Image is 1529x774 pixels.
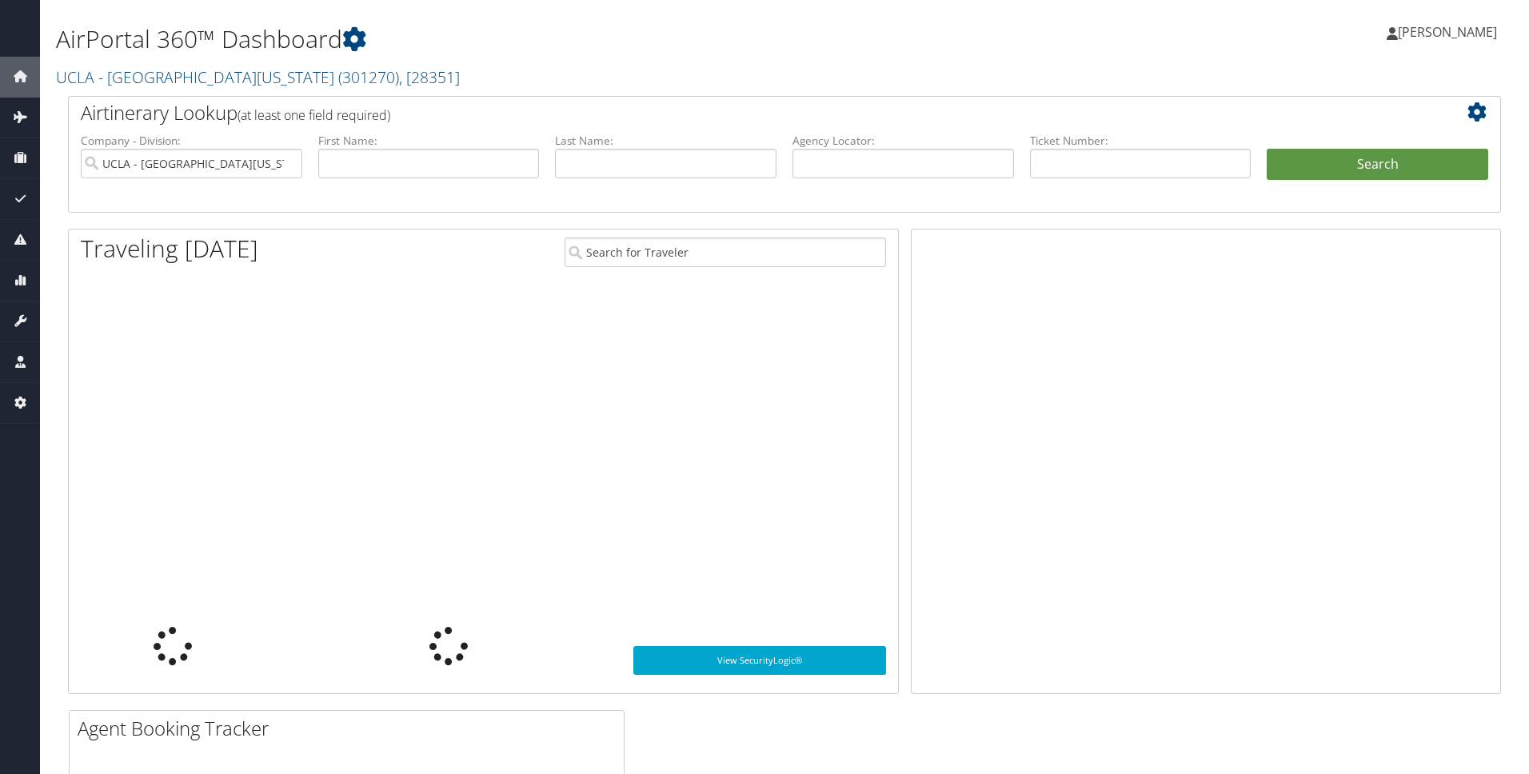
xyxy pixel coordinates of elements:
span: [PERSON_NAME] [1398,23,1497,41]
h1: Traveling [DATE] [81,232,258,265]
input: Search for Traveler [565,237,886,267]
button: Search [1267,149,1488,181]
span: (at least one field required) [238,106,390,124]
span: ( 301270 ) [338,66,399,88]
h1: AirPortal 360™ Dashboard [56,22,1028,56]
label: Last Name: [555,133,776,149]
a: UCLA - [GEOGRAPHIC_DATA][US_STATE] [56,66,460,88]
a: [PERSON_NAME] [1387,8,1513,56]
label: Agency Locator: [792,133,1014,149]
label: First Name: [318,133,540,149]
label: Company - Division: [81,133,302,149]
h2: Airtinerary Lookup [81,99,1369,126]
h2: Agent Booking Tracker [78,715,624,742]
span: , [ 28351 ] [399,66,460,88]
label: Ticket Number: [1030,133,1252,149]
a: View SecurityLogic® [633,646,886,675]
